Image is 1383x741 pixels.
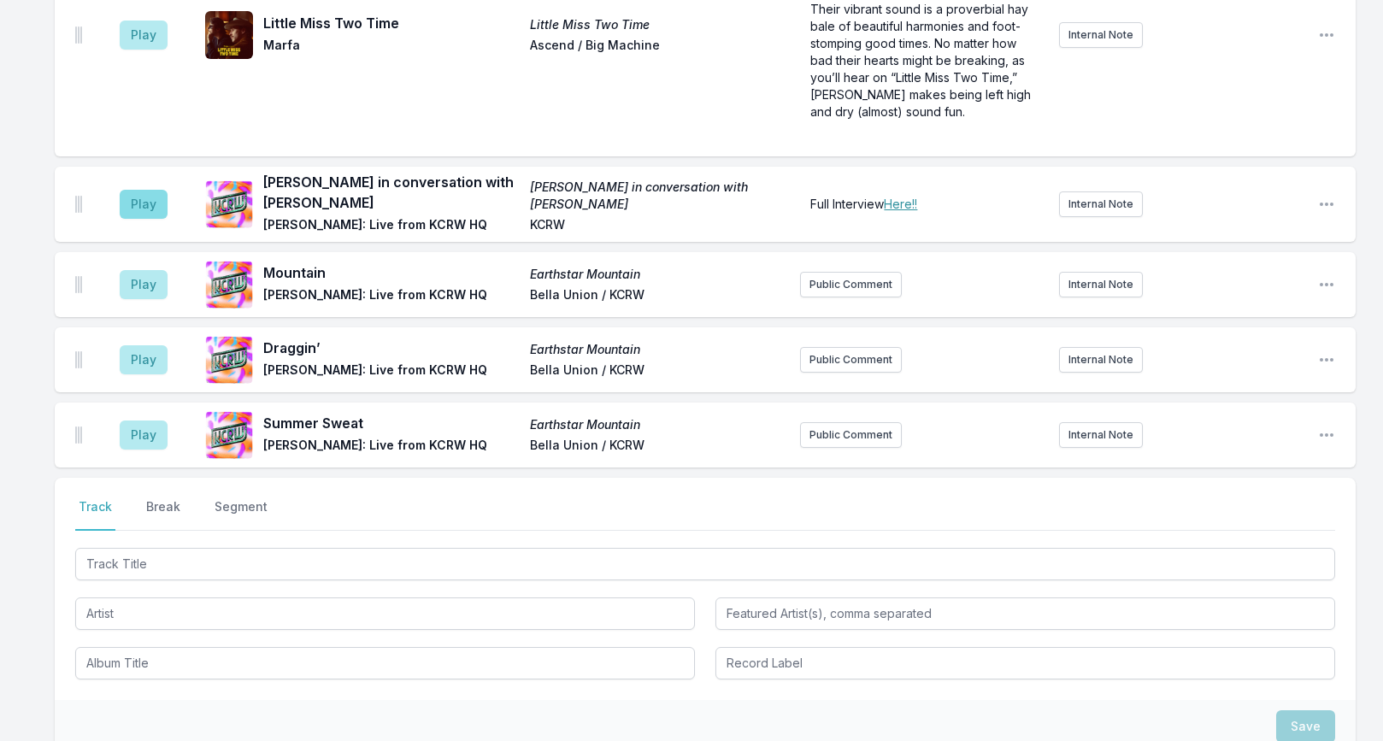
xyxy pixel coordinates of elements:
[1318,351,1335,368] button: Open playlist item options
[1059,272,1143,297] button: Internal Note
[884,197,917,211] a: Here!!
[1318,26,1335,44] button: Open playlist item options
[263,413,520,433] span: Summer Sweat
[263,262,520,283] span: Mountain
[75,196,82,213] img: Drag Handle
[263,37,520,57] span: Marfa
[530,437,786,457] span: Bella Union / KCRW
[120,190,168,219] button: Play
[800,347,902,373] button: Public Comment
[205,180,253,228] img: Hannah Cohen in conversation with Novena Carmel
[205,336,253,384] img: Earthstar Mountain
[530,216,786,237] span: KCRW
[75,597,695,630] input: Artist
[205,411,253,459] img: Earthstar Mountain
[75,548,1335,580] input: Track Title
[75,26,82,44] img: Drag Handle
[1059,347,1143,373] button: Internal Note
[143,498,184,531] button: Break
[263,172,520,213] span: [PERSON_NAME] in conversation with [PERSON_NAME]
[120,345,168,374] button: Play
[715,647,1335,679] input: Record Label
[530,16,786,33] span: Little Miss Two Time
[715,597,1335,630] input: Featured Artist(s), comma separated
[263,216,520,237] span: [PERSON_NAME]: Live from KCRW HQ
[263,362,520,382] span: [PERSON_NAME]: Live from KCRW HQ
[530,37,786,57] span: Ascend / Big Machine
[263,286,520,307] span: [PERSON_NAME]: Live from KCRW HQ
[75,351,82,368] img: Drag Handle
[75,647,695,679] input: Album Title
[530,416,786,433] span: Earthstar Mountain
[120,270,168,299] button: Play
[530,286,786,307] span: Bella Union / KCRW
[530,341,786,358] span: Earthstar Mountain
[120,21,168,50] button: Play
[1318,276,1335,293] button: Open playlist item options
[263,13,520,33] span: Little Miss Two Time
[75,498,115,531] button: Track
[211,498,271,531] button: Segment
[800,272,902,297] button: Public Comment
[263,437,520,457] span: [PERSON_NAME]: Live from KCRW HQ
[530,266,786,283] span: Earthstar Mountain
[530,179,786,213] span: [PERSON_NAME] in conversation with [PERSON_NAME]
[205,261,253,309] img: Earthstar Mountain
[800,422,902,448] button: Public Comment
[530,362,786,382] span: Bella Union / KCRW
[75,426,82,444] img: Drag Handle
[1318,196,1335,213] button: Open playlist item options
[1059,191,1143,217] button: Internal Note
[810,197,884,211] span: Full Interview
[1059,422,1143,448] button: Internal Note
[263,338,520,358] span: Draggin’
[120,420,168,450] button: Play
[1318,426,1335,444] button: Open playlist item options
[75,276,82,293] img: Drag Handle
[1059,22,1143,48] button: Internal Note
[205,11,253,59] img: Little Miss Two Time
